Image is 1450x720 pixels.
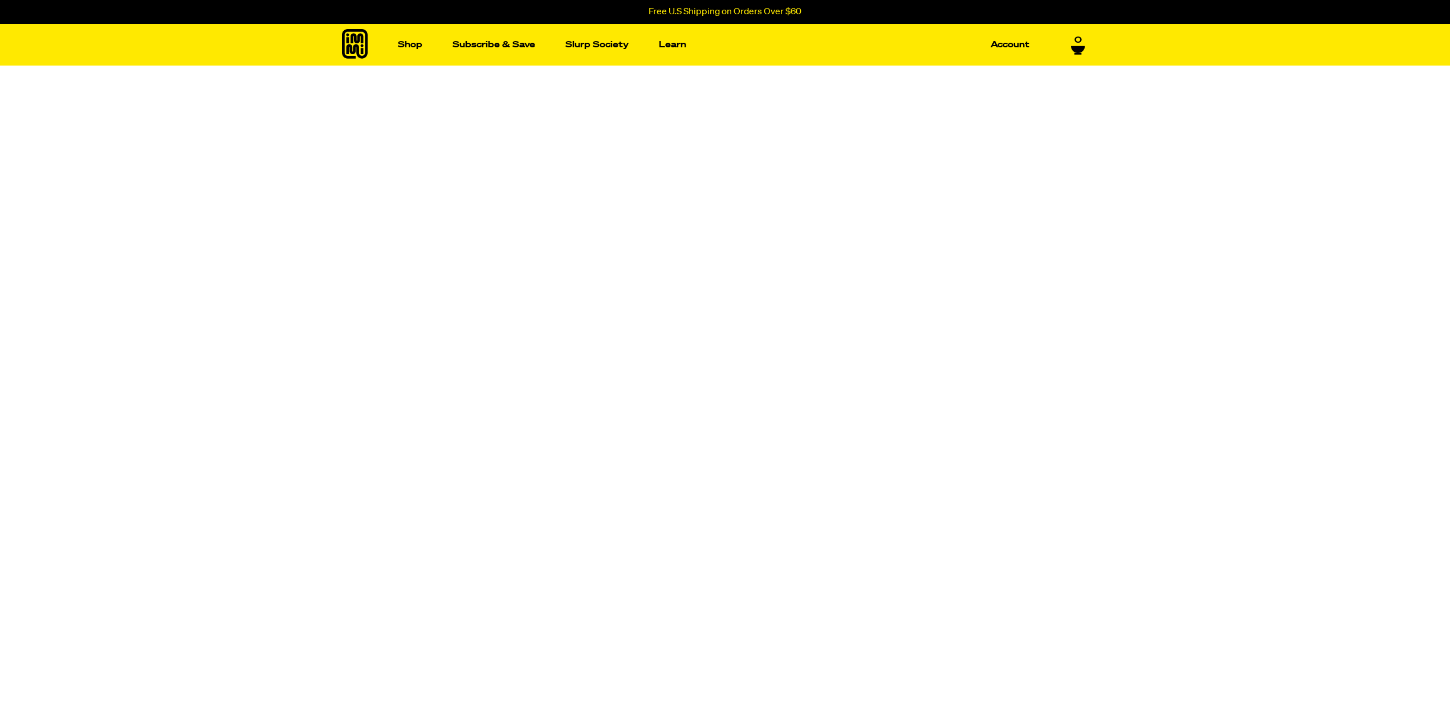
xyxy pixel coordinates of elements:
span: 0 [1074,35,1082,45]
p: Free U.S Shipping on Orders Over $60 [649,7,801,17]
a: Slurp Society [561,36,633,54]
a: Shop [393,36,427,54]
a: 0 [1071,35,1085,54]
a: Subscribe & Save [448,36,540,54]
nav: Main navigation [393,24,1034,66]
a: Account [986,36,1034,54]
a: Learn [654,36,691,54]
